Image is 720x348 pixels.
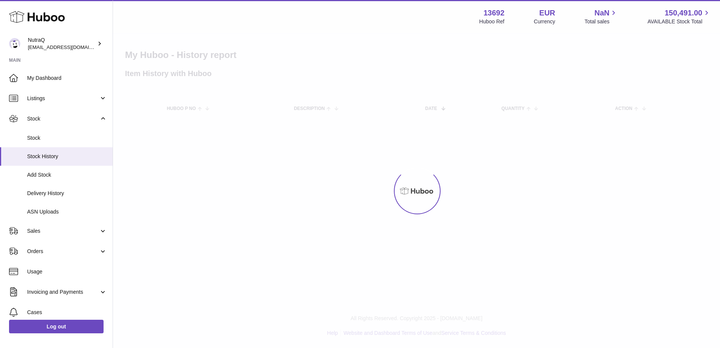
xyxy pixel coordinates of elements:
div: NutraQ [28,37,96,51]
a: Log out [9,320,104,333]
div: Huboo Ref [479,18,505,25]
span: Stock [27,115,99,122]
span: Stock [27,134,107,142]
span: Stock History [27,153,107,160]
span: AVAILABLE Stock Total [647,18,711,25]
span: Cases [27,309,107,316]
span: ASN Uploads [27,208,107,215]
a: NaN Total sales [584,8,618,25]
span: [EMAIL_ADDRESS][DOMAIN_NAME] [28,44,111,50]
a: 150,491.00 AVAILABLE Stock Total [647,8,711,25]
strong: EUR [539,8,555,18]
span: 150,491.00 [665,8,702,18]
span: NaN [594,8,609,18]
span: Sales [27,227,99,235]
span: Total sales [584,18,618,25]
strong: 13692 [484,8,505,18]
span: Invoicing and Payments [27,288,99,296]
div: Currency [534,18,555,25]
span: Usage [27,268,107,275]
span: Orders [27,248,99,255]
span: Delivery History [27,190,107,197]
span: Add Stock [27,171,107,179]
span: My Dashboard [27,75,107,82]
span: Listings [27,95,99,102]
img: log@nutraq.com [9,38,20,49]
